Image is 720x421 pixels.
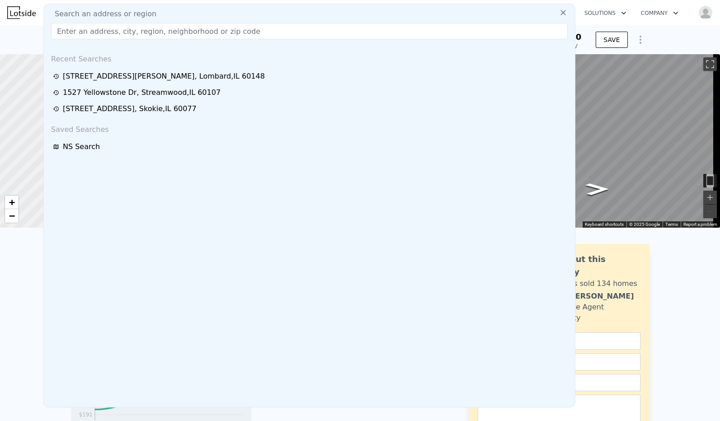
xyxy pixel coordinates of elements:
span: Search an address or region [47,9,156,19]
button: Solutions [577,5,634,21]
tspan: $191 [79,412,93,418]
span: + [9,196,15,208]
path: Go West, W St Charles Rd [576,180,619,198]
a: 1527 Yellowstone Dr, Streamwood,IL 60107 [53,87,569,98]
a: [STREET_ADDRESS], Skokie,IL 60077 [53,103,569,114]
button: Company [634,5,686,21]
a: Report a problem [683,222,717,227]
a: Terms (opens in new tab) [665,222,678,227]
button: Toggle fullscreen view [703,57,717,71]
a: Zoom in [5,196,19,209]
div: Recent Searches [47,47,571,68]
div: Saved Searches [47,117,571,139]
div: [STREET_ADDRESS] , Skokie , IL 60077 [63,103,197,114]
a: [STREET_ADDRESS][PERSON_NAME], Lombard,IL 60148 [53,71,569,82]
div: 1527 Yellowstone Dr , Streamwood , IL 60107 [63,87,221,98]
a: NS Search [53,141,569,152]
button: Zoom out [703,205,717,218]
div: Emmy [PERSON_NAME] [540,291,634,302]
button: SAVE [596,32,627,48]
img: Lotside [7,6,36,19]
input: Enter an address, city, region, neighborhood or zip code [51,23,568,39]
img: avatar [698,5,713,20]
button: Show Options [631,31,649,49]
button: Toggle motion tracking [703,174,717,187]
div: Emmy has sold 134 homes [540,278,637,289]
button: Keyboard shortcuts [585,221,624,228]
div: Ask about this property [540,253,640,278]
span: © 2025 Google [629,222,660,227]
span: − [9,210,15,221]
button: Zoom in [703,191,717,204]
span: NS Search [63,141,100,152]
div: [STREET_ADDRESS][PERSON_NAME] , Lombard , IL 60148 [63,71,265,82]
a: Zoom out [5,209,19,223]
